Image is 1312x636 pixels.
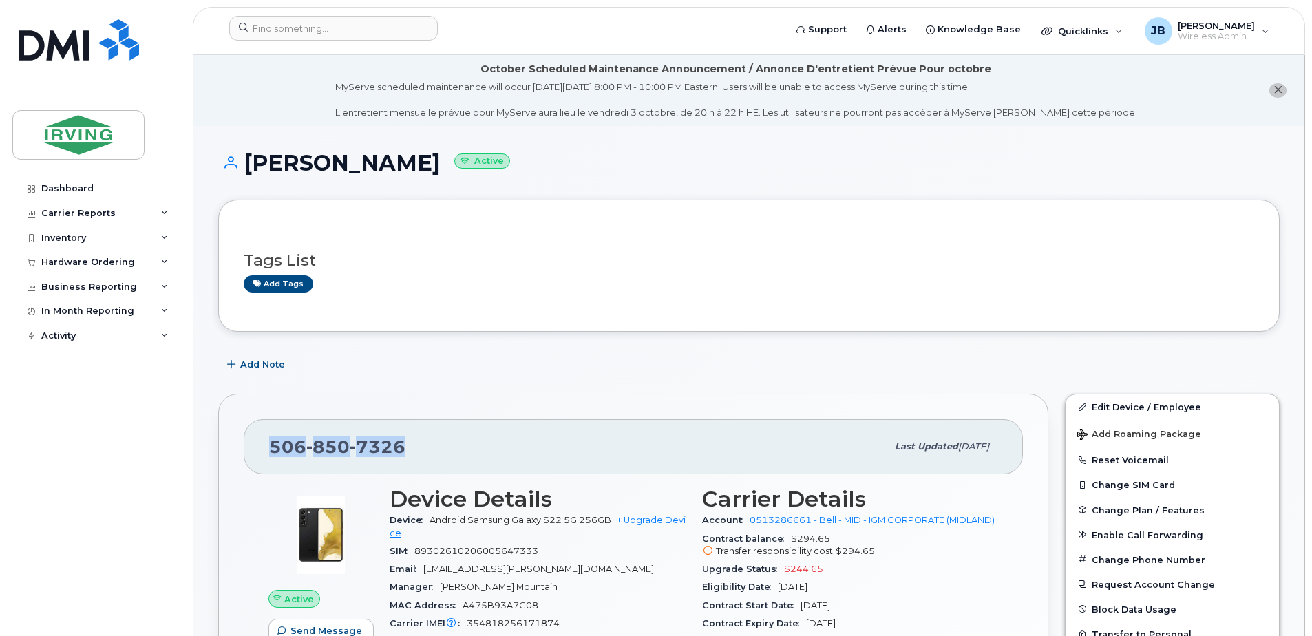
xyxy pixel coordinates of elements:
span: [EMAIL_ADDRESS][PERSON_NAME][DOMAIN_NAME] [423,564,654,574]
div: MyServe scheduled maintenance will occur [DATE][DATE] 8:00 PM - 10:00 PM Eastern. Users will be u... [335,81,1137,119]
button: Block Data Usage [1066,597,1279,622]
span: [PERSON_NAME] Mountain [440,582,558,592]
button: close notification [1269,83,1287,98]
span: [DATE] [778,582,807,592]
span: Device [390,515,430,525]
span: Enable Call Forwarding [1092,529,1203,540]
span: 89302610206005647333 [414,546,538,556]
span: Add Roaming Package [1077,429,1201,442]
span: Last updated [895,441,958,452]
span: [DATE] [958,441,989,452]
span: Add Note [240,358,285,371]
span: Carrier IMEI [390,618,467,628]
span: $294.65 [836,546,875,556]
a: Edit Device / Employee [1066,394,1279,419]
span: SIM [390,546,414,556]
h3: Tags List [244,252,1254,269]
span: Eligibility Date [702,582,778,592]
a: + Upgrade Device [390,515,686,538]
button: Request Account Change [1066,572,1279,597]
span: 506 [269,436,405,457]
h1: [PERSON_NAME] [218,151,1280,175]
span: Contract Expiry Date [702,618,806,628]
div: October Scheduled Maintenance Announcement / Annonce D'entretient Prévue Pour octobre [480,62,991,76]
a: 0513286661 - Bell - MID - IGM CORPORATE (MIDLAND) [750,515,995,525]
span: 7326 [350,436,405,457]
button: Change Plan / Features [1066,498,1279,522]
button: Change SIM Card [1066,472,1279,497]
span: Account [702,515,750,525]
h3: Carrier Details [702,487,998,511]
span: 850 [306,436,350,457]
button: Enable Call Forwarding [1066,522,1279,547]
span: 354818256171874 [467,618,560,628]
span: Contract Start Date [702,600,801,611]
a: Add tags [244,275,313,293]
h3: Device Details [390,487,686,511]
span: Android Samsung Galaxy S22 5G 256GB [430,515,611,525]
button: Add Roaming Package [1066,419,1279,447]
img: image20231002-3703462-1qw5fnl.jpeg [279,494,362,576]
span: Manager [390,582,440,592]
small: Active [454,153,510,169]
span: $294.65 [702,533,998,558]
span: [DATE] [806,618,836,628]
span: Active [284,593,314,606]
span: Contract balance [702,533,791,544]
button: Change Phone Number [1066,547,1279,572]
span: [DATE] [801,600,830,611]
button: Add Note [218,352,297,377]
span: A475B93A7C08 [463,600,538,611]
span: MAC Address [390,600,463,611]
button: Reset Voicemail [1066,447,1279,472]
span: Upgrade Status [702,564,784,574]
span: $244.65 [784,564,823,574]
span: Email [390,564,423,574]
span: Transfer responsibility cost [716,546,833,556]
span: Change Plan / Features [1092,505,1205,515]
